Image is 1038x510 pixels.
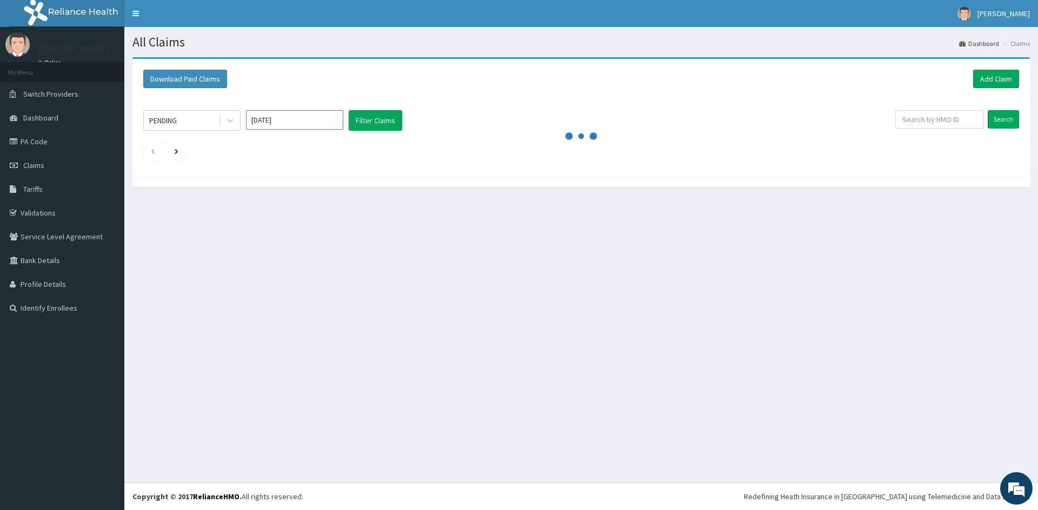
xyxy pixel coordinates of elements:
[744,491,1030,502] div: Redefining Heath Insurance in [GEOGRAPHIC_DATA] using Telemedicine and Data Science!
[959,39,999,48] a: Dashboard
[175,146,178,156] a: Next page
[38,59,64,66] a: Online
[246,110,343,130] input: Select Month and Year
[5,32,30,57] img: User Image
[132,492,242,501] strong: Copyright © 2017 .
[977,9,1030,18] span: [PERSON_NAME]
[23,89,78,99] span: Switch Providers
[349,110,402,131] button: Filter Claims
[193,492,239,501] a: RelianceHMO
[124,482,1038,510] footer: All rights reserved.
[132,35,1030,49] h1: All Claims
[143,70,227,88] button: Download Paid Claims
[895,110,984,129] input: Search by HMO ID
[1000,39,1030,48] li: Claims
[150,146,155,156] a: Previous page
[973,70,1019,88] a: Add Claim
[23,184,43,194] span: Tariffs
[23,113,58,123] span: Dashboard
[38,44,109,53] p: [PERSON_NAME]
[957,7,971,21] img: User Image
[565,120,597,152] svg: audio-loading
[23,160,44,170] span: Claims
[988,110,1019,129] input: Search
[149,115,177,126] div: PENDING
